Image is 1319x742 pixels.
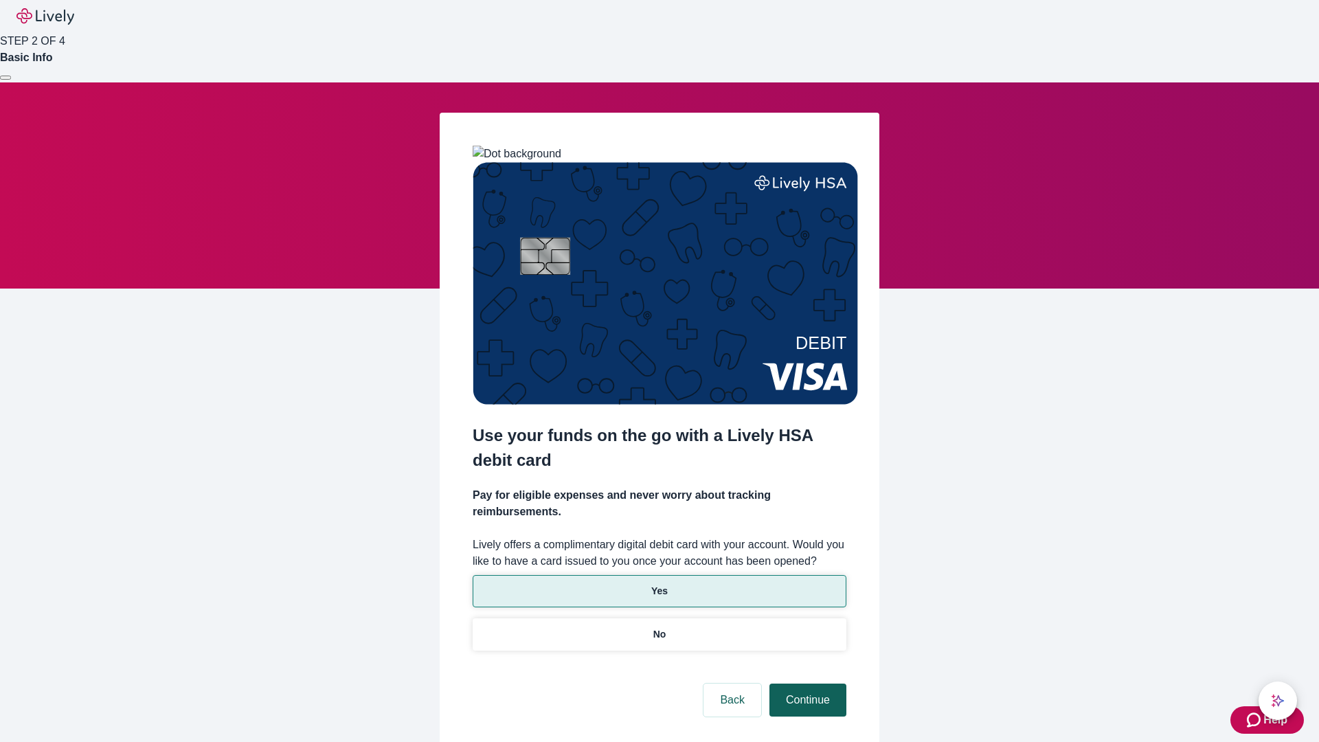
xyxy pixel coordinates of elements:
button: chat [1259,682,1297,720]
h4: Pay for eligible expenses and never worry about tracking reimbursements. [473,487,846,520]
h2: Use your funds on the go with a Lively HSA debit card [473,423,846,473]
button: Yes [473,575,846,607]
img: Dot background [473,146,561,162]
button: Continue [769,684,846,717]
label: Lively offers a complimentary digital debit card with your account. Would you like to have a card... [473,537,846,570]
svg: Zendesk support icon [1247,712,1263,728]
svg: Lively AI Assistant [1271,694,1285,708]
img: Debit card [473,162,858,405]
button: Back [703,684,761,717]
span: Help [1263,712,1287,728]
img: Lively [16,8,74,25]
button: No [473,618,846,651]
p: No [653,627,666,642]
p: Yes [651,584,668,598]
button: Zendesk support iconHelp [1230,706,1304,734]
